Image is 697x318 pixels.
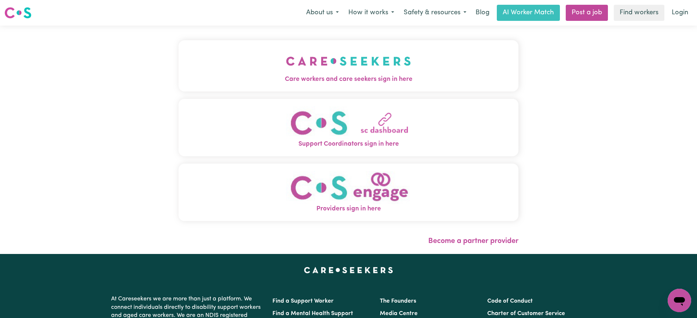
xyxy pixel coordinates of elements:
span: Providers sign in here [179,204,518,214]
a: Code of Conduct [487,298,533,304]
a: Careseekers logo [4,4,32,21]
span: Support Coordinators sign in here [179,139,518,149]
button: About us [301,5,344,20]
button: How it works [344,5,399,20]
a: Find workers [614,5,664,21]
a: Find a Support Worker [272,298,334,304]
iframe: Button to launch messaging window [668,289,691,312]
a: Post a job [566,5,608,21]
button: Providers sign in here [179,164,518,221]
img: Careseekers logo [4,6,32,19]
a: Login [667,5,693,21]
a: Careseekers home page [304,267,393,273]
a: Charter of Customer Service [487,311,565,317]
button: Safety & resources [399,5,471,20]
button: Care workers and care seekers sign in here [179,40,518,91]
a: AI Worker Match [497,5,560,21]
button: Support Coordinators sign in here [179,99,518,156]
a: Blog [471,5,494,21]
span: Care workers and care seekers sign in here [179,75,518,84]
a: Media Centre [380,311,418,317]
a: Become a partner provider [428,237,518,245]
a: The Founders [380,298,416,304]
